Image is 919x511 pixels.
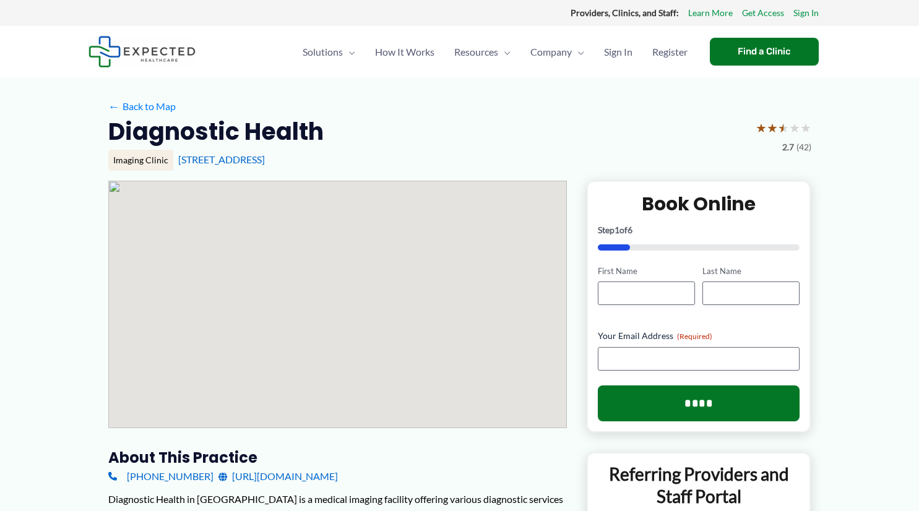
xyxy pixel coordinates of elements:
[796,139,811,155] span: (42)
[793,5,819,21] a: Sign In
[108,97,176,116] a: ←Back to Map
[598,330,800,342] label: Your Email Address
[789,116,800,139] span: ★
[597,463,801,508] p: Referring Providers and Staff Portal
[454,30,498,74] span: Resources
[615,225,619,235] span: 1
[178,153,265,165] a: [STREET_ADDRESS]
[218,467,338,486] a: [URL][DOMAIN_NAME]
[702,265,800,277] label: Last Name
[498,30,511,74] span: Menu Toggle
[108,116,324,147] h2: Diagnostic Health
[444,30,520,74] a: ResourcesMenu Toggle
[598,226,800,234] p: Step of
[800,116,811,139] span: ★
[778,116,789,139] span: ★
[756,116,767,139] span: ★
[782,139,794,155] span: 2.7
[293,30,697,74] nav: Primary Site Navigation
[652,30,688,74] span: Register
[530,30,572,74] span: Company
[598,265,695,277] label: First Name
[642,30,697,74] a: Register
[303,30,343,74] span: Solutions
[688,5,733,21] a: Learn More
[375,30,434,74] span: How It Works
[365,30,444,74] a: How It Works
[520,30,594,74] a: CompanyMenu Toggle
[742,5,784,21] a: Get Access
[571,7,679,18] strong: Providers, Clinics, and Staff:
[108,467,214,486] a: [PHONE_NUMBER]
[604,30,632,74] span: Sign In
[343,30,355,74] span: Menu Toggle
[594,30,642,74] a: Sign In
[710,38,819,66] a: Find a Clinic
[572,30,584,74] span: Menu Toggle
[293,30,365,74] a: SolutionsMenu Toggle
[108,150,173,171] div: Imaging Clinic
[767,116,778,139] span: ★
[108,100,120,112] span: ←
[628,225,632,235] span: 6
[108,448,567,467] h3: About this practice
[88,36,196,67] img: Expected Healthcare Logo - side, dark font, small
[677,332,712,341] span: (Required)
[598,192,800,216] h2: Book Online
